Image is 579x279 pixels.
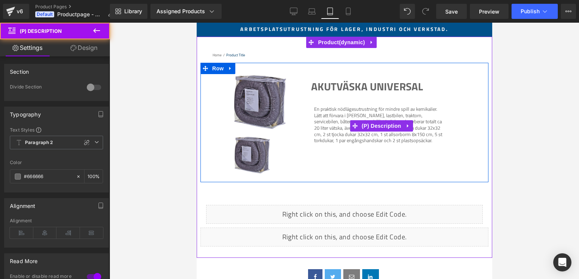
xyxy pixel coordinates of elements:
div: Color [10,160,103,165]
a: Expand / Collapse [170,14,180,25]
span: Arbetsplatsutrustning för lager, industri och verkstad. [44,2,252,10]
span: (P) Description [20,28,62,34]
span: Preview [479,8,499,15]
div: Alignment [10,198,36,209]
input: Color [24,172,72,181]
img: Akutväska Universal [37,51,90,107]
div: Divide Section [10,84,79,92]
span: Product [119,14,170,25]
a: Tablet [321,4,339,19]
b: Paragraph 2 [25,139,53,146]
span: Publish [521,8,540,14]
div: Typography [10,107,41,118]
div: Section [10,64,29,75]
img: Akutväska Universal [38,113,74,151]
span: Default [35,11,54,17]
div: Read More [10,254,38,264]
a: Product Pages [35,4,119,10]
button: Publish [512,4,558,19]
a: Laptop [303,4,321,19]
button: More [561,4,576,19]
a: Design [56,39,111,56]
button: Redo [418,4,433,19]
span: / [25,30,30,35]
div: v6 [15,6,25,16]
a: Expand / Collapse [29,40,39,51]
button: Undo [400,4,415,19]
a: Mobile [339,4,357,19]
div: Open Intercom Messenger [553,253,571,271]
a: v6 [3,4,29,19]
div: Text Styles [10,127,103,133]
a: Home [16,30,25,35]
span: (P) Description [163,98,207,109]
div: % [85,170,103,183]
span: Productpage - Main [57,11,105,17]
span: Library [124,8,142,15]
span: Row [14,40,29,51]
a: Preview [470,4,509,19]
nav: breadcrumbs [4,25,292,40]
a: New Library [110,4,147,19]
a: Expand / Collapse [207,98,216,109]
div: Alignment [10,218,103,223]
div: Assigned Products [156,8,216,15]
a: Akutväska Universal [114,57,226,70]
a: Desktop [285,4,303,19]
span: Save [445,8,458,15]
a: Akutväska Universal [38,113,77,155]
p: En praktisk nödlägesutrustning för mindre spill av kemikalier. Lätt att förvara i [PERSON_NAME], ... [117,83,247,121]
